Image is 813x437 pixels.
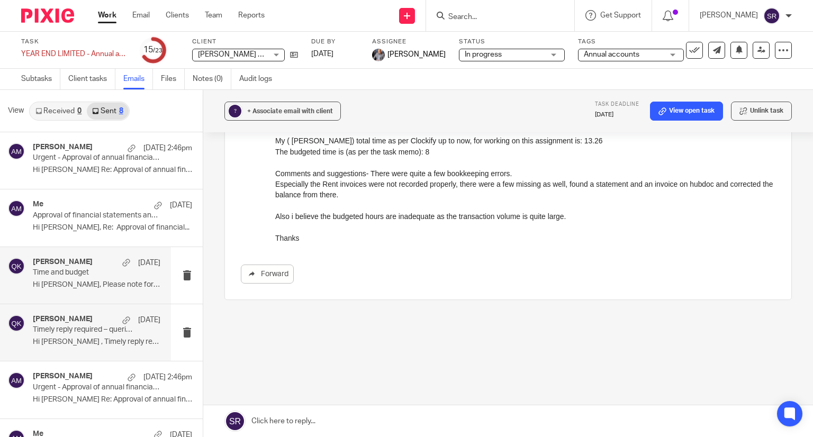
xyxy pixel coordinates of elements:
[8,200,25,217] img: svg%3E
[33,315,93,324] h4: [PERSON_NAME]
[33,143,93,152] h4: [PERSON_NAME]
[138,315,160,325] p: [DATE]
[372,38,446,46] label: Assignee
[143,44,162,56] div: 15
[33,258,93,267] h4: [PERSON_NAME]
[33,338,160,347] p: Hi [PERSON_NAME] , Timely reply required – queries...
[68,69,115,89] a: Client tasks
[238,10,265,21] a: Reports
[311,38,359,46] label: Due by
[387,49,446,60] span: [PERSON_NAME]
[33,223,192,232] p: Hi [PERSON_NAME], Re: Approval of financial...
[153,48,162,53] small: /23
[193,69,231,89] a: Notes (0)
[161,69,185,89] a: Files
[224,102,341,121] button: ? + Associate email with client
[77,107,82,115] div: 0
[119,107,123,115] div: 8
[205,10,222,21] a: Team
[33,200,43,209] h4: Me
[33,280,160,289] p: Hi [PERSON_NAME], Please note for [PERSON_NAME]...
[8,372,25,389] img: svg%3E
[198,51,315,58] span: [PERSON_NAME] Plumbing Limited
[143,372,192,383] p: [DATE] 2:46pm
[8,105,24,116] span: View
[33,153,160,162] p: Urgent - Approval of annual financial statements and corporation tax return
[33,325,135,334] p: Timely reply required – queries on [PERSON_NAME] Plumbing Limited Y.E. [DATE]
[123,69,153,89] a: Emails
[578,38,684,46] label: Tags
[229,105,241,117] div: ?
[239,69,280,89] a: Audit logs
[143,143,192,153] p: [DATE] 2:46pm
[33,383,160,392] p: Urgent - Approval of annual financial statements and corporation tax return
[33,268,135,277] p: Time and budget
[33,211,160,220] p: Approval of financial statements and corporation tax return
[21,69,60,89] a: Subtasks
[595,111,639,119] p: [DATE]
[241,265,294,284] a: Forward
[459,38,565,46] label: Status
[600,12,641,19] span: Get Support
[650,102,723,121] a: View open task
[731,102,792,121] button: Unlink task
[584,51,639,58] span: Annual accounts
[247,108,333,114] span: + Associate email with client
[447,13,543,22] input: Search
[372,49,385,61] img: -%20%20-%20studio@ingrained.co.uk%20for%20%20-20220223%20at%20101413%20-%201W1A2026.jpg
[98,10,116,21] a: Work
[87,103,128,120] a: Sent8
[8,258,25,275] img: svg%3E
[21,8,74,23] img: Pixie
[8,315,25,332] img: svg%3E
[192,38,298,46] label: Client
[763,7,780,24] img: svg%3E
[21,38,127,46] label: Task
[465,51,502,58] span: In progress
[33,395,192,404] p: Hi [PERSON_NAME] Re: Approval of annual financial...
[21,49,127,59] div: YEAR END LIMITED - Annual accounts and CT600 return (limited companies)
[595,102,639,107] span: Task deadline
[132,10,150,21] a: Email
[166,10,189,21] a: Clients
[700,10,758,21] p: [PERSON_NAME]
[33,166,192,175] p: Hi [PERSON_NAME] Re: Approval of annual financial...
[30,103,87,120] a: Received0
[8,143,25,160] img: svg%3E
[138,258,160,268] p: [DATE]
[170,200,192,211] p: [DATE]
[311,50,333,58] span: [DATE]
[33,372,93,381] h4: [PERSON_NAME]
